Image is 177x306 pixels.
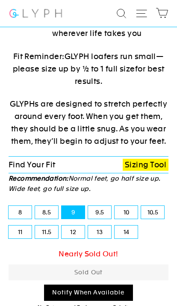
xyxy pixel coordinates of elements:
label: 9 [62,206,85,219]
span: Sold Out [74,269,102,276]
p: Normal feet, go half size up. Wide feet, go full size up. [9,174,168,194]
button: Sold Out [9,265,168,281]
label: 8.5 [35,206,58,219]
label: 13 [88,226,111,239]
label: 9.5 [88,206,111,219]
label: 8 [9,206,32,219]
span: GLYPH loafers run small— [65,52,164,61]
label: 10.5 [141,206,164,219]
span: Find Your Fit [9,160,56,169]
a: Notify When Available [44,285,133,301]
label: 11 [9,226,32,239]
img: Glyph [9,6,63,21]
span: for best results. [75,65,165,86]
span: GLYPHs are designed to stretch perfectly around every foot. When you get them, they should be a l... [10,100,167,146]
span: Fit Reminder: [13,52,65,61]
span: please size up by ½ to 1 full size [13,65,135,74]
div: Nearly Sold Out! [9,249,168,260]
label: 14 [115,226,138,239]
label: 10 [115,206,138,219]
label: 11.5 [35,226,58,239]
strong: Recommendation: [9,175,68,182]
label: 12 [62,226,85,239]
a: Sizing Tool [123,159,168,172]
